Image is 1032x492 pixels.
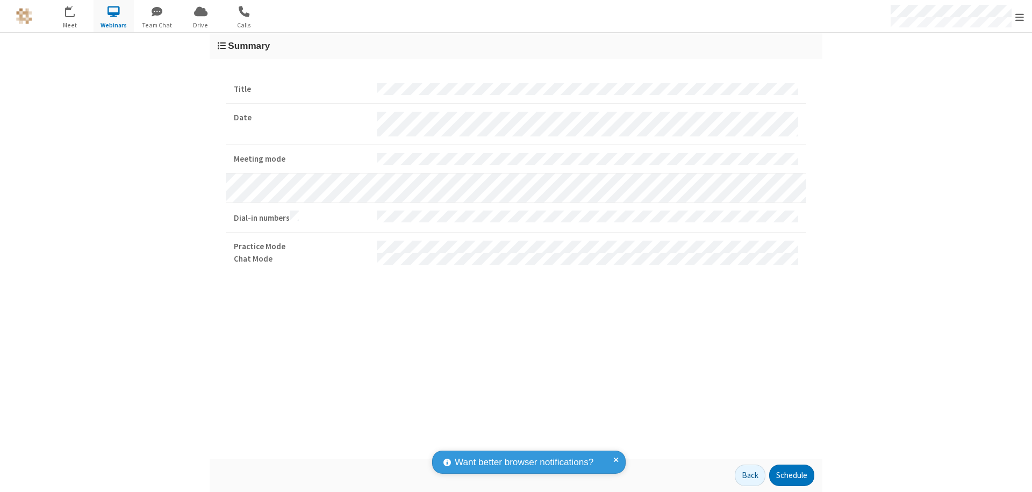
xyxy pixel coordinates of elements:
strong: Meeting mode [234,153,369,165]
strong: Chat Mode [234,253,369,265]
span: Want better browser notifications? [455,455,593,469]
span: Drive [181,20,221,30]
span: Meet [50,20,90,30]
strong: Practice Mode [234,241,369,253]
span: Webinars [94,20,134,30]
button: Schedule [769,465,814,486]
button: Back [735,465,765,486]
span: Team Chat [137,20,177,30]
strong: Dial-in numbers [234,211,369,225]
span: Summary [228,40,270,51]
strong: Title [234,83,369,96]
div: 26 [71,6,81,14]
strong: Date [234,112,369,124]
img: QA Selenium DO NOT DELETE OR CHANGE [16,8,32,24]
span: Calls [224,20,264,30]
